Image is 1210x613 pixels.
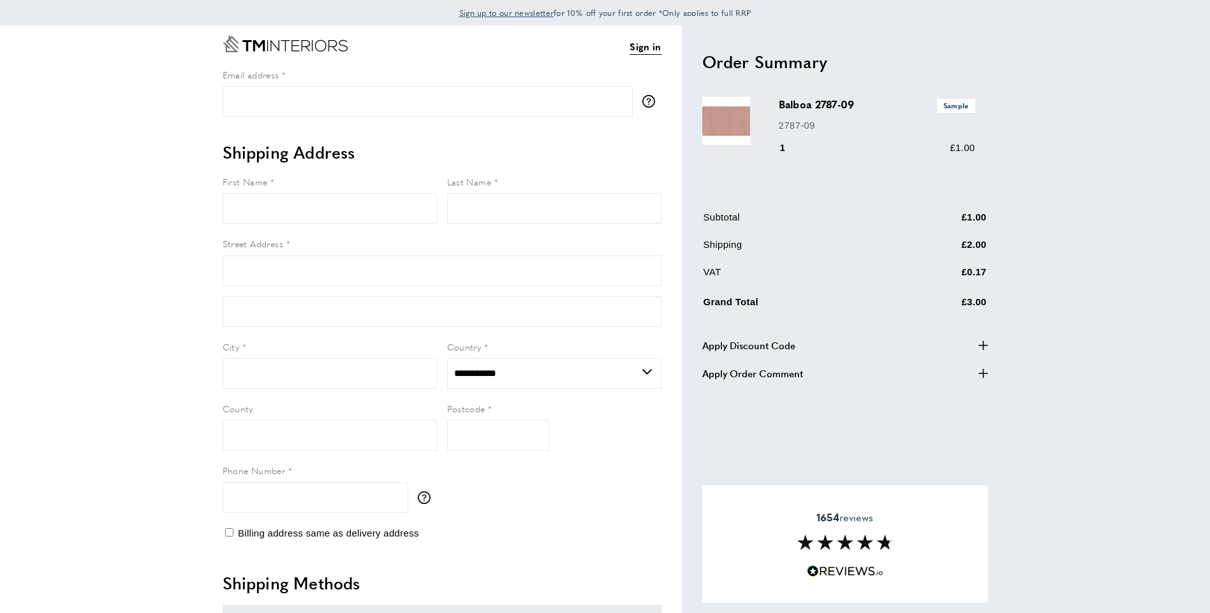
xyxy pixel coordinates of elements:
[223,340,240,353] span: City
[704,237,897,262] td: Shipping
[447,175,492,188] span: Last Name
[225,528,233,537] input: Billing address same as delivery address
[704,264,897,289] td: VAT
[459,6,554,19] a: Sign up to our newsletter
[702,97,750,145] img: Balboa 2787-09
[418,491,437,504] button: More information
[223,141,661,164] h2: Shipping Address
[459,7,751,18] span: for 10% off your first order *Only applies to full RRP
[899,210,987,234] td: £1.00
[223,36,348,52] a: Go to Home page
[950,142,975,153] span: £1.00
[899,237,987,262] td: £2.00
[642,95,661,108] button: More information
[238,528,419,538] span: Billing address same as delivery address
[447,340,482,353] span: Country
[223,175,268,188] span: First Name
[223,464,286,477] span: Phone Number
[704,292,897,319] td: Grand Total
[704,210,897,234] td: Subtotal
[223,402,253,415] span: County
[937,99,975,112] span: Sample
[447,402,485,415] span: Postcode
[702,338,795,353] span: Apply Discount Code
[807,565,883,577] img: Reviews.io 5 stars
[779,118,975,133] p: 2787-09
[899,264,987,289] td: £0.17
[797,535,893,550] img: Reviews section
[223,572,661,595] h2: Shipping Methods
[816,511,873,524] span: reviews
[223,68,279,81] span: Email address
[223,237,284,250] span: Street Address
[899,292,987,319] td: £3.00
[702,50,988,73] h2: Order Summary
[459,7,554,18] span: Sign up to our newsletter
[779,140,804,155] div: 1
[630,39,661,55] a: Sign in
[702,366,803,381] span: Apply Order Comment
[779,97,975,112] h3: Balboa 2787-09
[816,510,839,524] strong: 1654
